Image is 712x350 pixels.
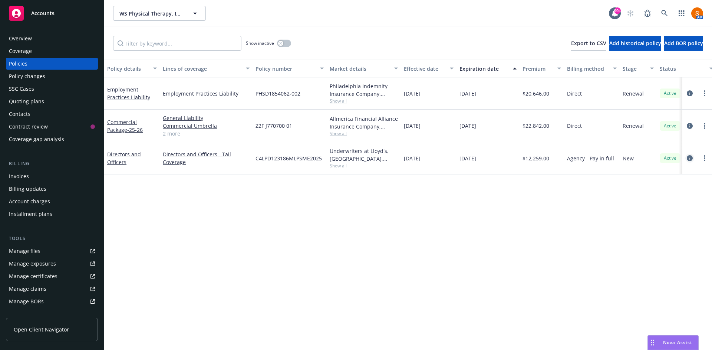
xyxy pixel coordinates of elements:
div: Contacts [9,108,30,120]
button: Premium [520,60,564,77]
a: more [700,154,709,163]
a: Coverage gap analysis [6,133,98,145]
a: Manage files [6,245,98,257]
a: Start snowing [623,6,638,21]
a: more [700,89,709,98]
span: Active [663,155,678,161]
a: Directors and Officers [107,151,141,166]
span: Open Client Navigator [14,326,69,333]
span: [DATE] [459,122,476,130]
div: Allmerica Financial Alliance Insurance Company, Hanover Insurance Group [330,115,398,130]
div: Summary of insurance [9,308,65,320]
a: Employment Practices Liability [107,86,150,101]
button: Expiration date [456,60,520,77]
a: 2 more [163,130,250,137]
a: Invoices [6,170,98,182]
span: Show all [330,130,398,137]
span: Renewal [623,90,644,97]
input: Filter by keyword... [113,36,241,51]
button: Billing method [564,60,620,77]
a: Contract review [6,121,98,133]
span: [DATE] [404,90,421,97]
div: Philadelphia Indemnity Insurance Company, [GEOGRAPHIC_DATA] Insurance Companies [330,82,398,98]
a: Manage claims [6,283,98,295]
span: - 25-26 [127,126,143,133]
a: Employment Practices Liability [163,90,250,97]
span: $12,259.00 [523,154,549,162]
div: Account charges [9,196,50,207]
a: Accounts [6,3,98,24]
span: Show inactive [246,40,274,46]
span: Add BOR policy [664,40,703,47]
span: C4LPD123186MLPSME2025 [256,154,322,162]
a: Contacts [6,108,98,120]
div: Billing [6,160,98,167]
div: Status [660,65,705,73]
span: Active [663,90,678,97]
a: Report a Bug [640,6,655,21]
a: circleInformation [685,89,694,98]
span: Show all [330,98,398,104]
button: Add BOR policy [664,36,703,51]
span: Active [663,123,678,129]
span: [DATE] [459,154,476,162]
div: Tools [6,235,98,242]
a: Coverage [6,45,98,57]
span: Direct [567,90,582,97]
div: Expiration date [459,65,508,73]
div: Lines of coverage [163,65,241,73]
a: Manage BORs [6,296,98,307]
span: $20,646.00 [523,90,549,97]
span: [DATE] [404,154,421,162]
a: circleInformation [685,121,694,130]
a: Manage exposures [6,258,98,270]
span: WS Physical Therapy, Inc. & West Star Physical Therapy [119,10,184,17]
img: photo [691,7,703,19]
a: Manage certificates [6,270,98,282]
button: Nova Assist [647,335,699,350]
a: Quoting plans [6,96,98,107]
div: Effective date [404,65,445,73]
div: Invoices [9,170,29,182]
div: Contract review [9,121,48,133]
div: Stage [623,65,646,73]
div: SSC Cases [9,83,34,95]
div: 99+ [614,7,621,14]
a: SSC Cases [6,83,98,95]
span: Renewal [623,122,644,130]
a: Switch app [674,6,689,21]
a: General Liability [163,114,250,122]
div: Manage files [9,245,40,257]
span: Export to CSV [571,40,606,47]
div: Coverage [9,45,32,57]
a: more [700,121,709,130]
span: Direct [567,122,582,130]
button: Lines of coverage [160,60,253,77]
span: PHSD1854062-002 [256,90,300,97]
a: Policy changes [6,70,98,82]
span: Z2F J770700 01 [256,122,292,130]
div: Drag to move [648,336,657,350]
div: Policies [9,58,27,70]
span: Accounts [31,10,55,16]
div: Policy details [107,65,149,73]
span: [DATE] [459,90,476,97]
button: Policy details [104,60,160,77]
button: Export to CSV [571,36,606,51]
div: Manage certificates [9,270,57,282]
div: Overview [9,33,32,44]
a: Billing updates [6,183,98,195]
div: Manage BORs [9,296,44,307]
div: Installment plans [9,208,52,220]
a: Commercial Umbrella [163,122,250,130]
a: Overview [6,33,98,44]
span: Nova Assist [663,339,692,346]
div: Manage exposures [9,258,56,270]
button: Stage [620,60,657,77]
a: Directors and Officers - Tail Coverage [163,150,250,166]
a: Summary of insurance [6,308,98,320]
span: Show all [330,163,398,169]
span: Agency - Pay in full [567,154,614,162]
div: Premium [523,65,553,73]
